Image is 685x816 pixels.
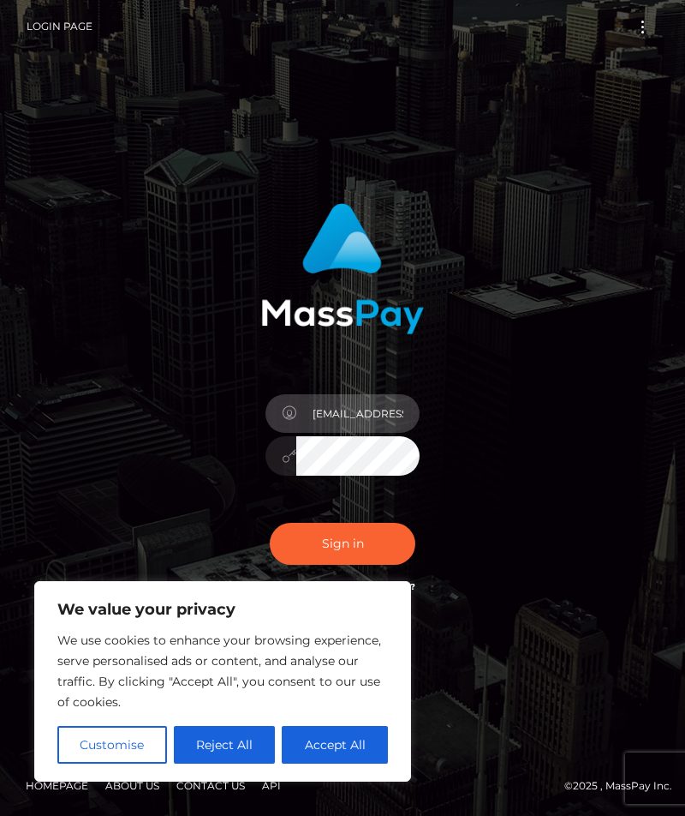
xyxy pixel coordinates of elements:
[170,772,252,799] a: Contact Us
[57,630,388,712] p: We use cookies to enhance your browsing experience, serve personalised ads or content, and analys...
[27,9,92,45] a: Login Page
[296,394,420,433] input: Username...
[174,726,276,764] button: Reject All
[34,581,411,782] div: We value your privacy
[57,599,388,620] p: We value your privacy
[57,726,167,764] button: Customise
[261,203,424,334] img: MassPay Login
[282,726,388,764] button: Accept All
[19,772,95,799] a: Homepage
[255,772,288,799] a: API
[13,777,672,795] div: © 2025 , MassPay Inc.
[627,15,658,39] button: Toggle navigation
[98,772,166,799] a: About Us
[270,523,415,565] button: Sign in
